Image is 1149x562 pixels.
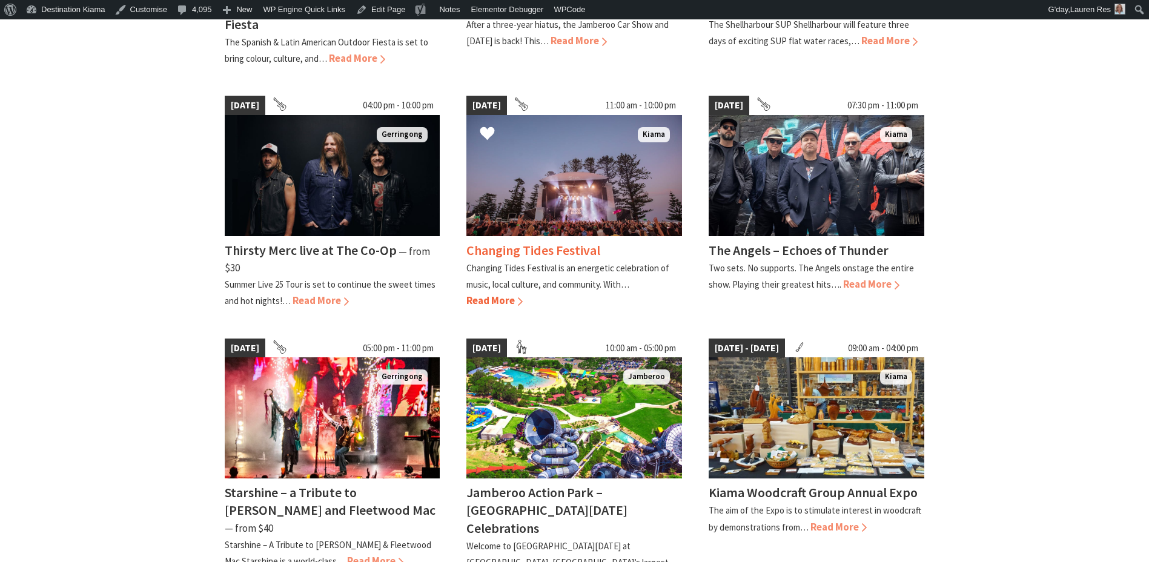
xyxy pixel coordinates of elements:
[880,369,912,385] span: Kiama
[225,339,265,358] span: [DATE]
[357,96,440,115] span: 04:00 pm - 10:00 pm
[225,115,440,236] img: Band photo
[638,127,670,142] span: Kiama
[842,339,924,358] span: 09:00 am - 04:00 pm
[880,127,912,142] span: Kiama
[1070,5,1111,14] span: Lauren Res
[225,357,440,478] img: Starshine
[709,19,909,47] p: The Shellharbour SUP Shellharbour will feature three days of exciting SUP flat water races,…
[600,96,682,115] span: 11:00 am - 10:00 pm
[623,369,670,385] span: Jamberoo
[709,357,924,478] img: Kiama Woodcraft Group Display
[225,96,265,115] span: [DATE]
[709,96,924,309] a: [DATE] 07:30 pm - 11:00 pm The Angels Kiama The Angels – Echoes of Thunder Two sets. No supports....
[1114,4,1125,15] img: Res-lauren-square-150x150.jpg
[709,115,924,236] img: The Angels
[466,262,669,290] p: Changing Tides Festival is an energetic celebration of music, local culture, and community. With…
[225,36,428,64] p: The Spanish & Latin American Outdoor Fiesta is set to bring colour, culture, and…
[709,339,785,358] span: [DATE] - [DATE]
[225,484,435,518] h4: Starshine – a Tribute to [PERSON_NAME] and Fleetwood Mac
[377,127,428,142] span: Gerringong
[225,279,435,306] p: Summer Live 25 Tour is set to continue the sweet times and hot nights!…
[843,277,899,291] span: Read More
[466,357,682,478] img: Jamberoo Action Park Kiama NSW
[466,339,507,358] span: [DATE]
[466,294,523,307] span: Read More
[466,484,627,536] h4: Jamberoo Action Park – [GEOGRAPHIC_DATA][DATE] Celebrations
[841,96,924,115] span: 07:30 pm - 11:00 pm
[600,339,682,358] span: 10:00 am - 05:00 pm
[357,339,440,358] span: 05:00 pm - 11:00 pm
[329,51,385,65] span: Read More
[225,242,397,259] h4: Thirsty Merc live at The Co-Op
[377,369,428,385] span: Gerringong
[466,115,682,236] img: Changing Tides Main Stage
[551,34,607,47] span: Read More
[709,242,889,259] h4: The Angels – Echoes of Thunder
[861,34,918,47] span: Read More
[810,520,867,534] span: Read More
[225,521,273,535] span: ⁠— from $40
[709,96,749,115] span: [DATE]
[468,114,507,155] button: Click to Favourite Changing Tides Festival
[466,242,600,259] h4: Changing Tides Festival
[466,19,669,47] p: After a three-year hiatus, the Jamberoo Car Show and [DATE] is back! This…
[466,96,507,115] span: [DATE]
[709,262,914,290] p: Two sets. No supports. The Angels onstage the entire show. Playing their greatest hits….
[225,96,440,309] a: [DATE] 04:00 pm - 10:00 pm Band photo Gerringong Thirsty Merc live at The Co-Op ⁠— from $30 Summe...
[709,484,918,501] h4: Kiama Woodcraft Group Annual Expo
[293,294,349,307] span: Read More
[466,96,682,309] a: [DATE] 11:00 am - 10:00 pm Changing Tides Main Stage Kiama Changing Tides Festival Changing Tides...
[709,504,921,532] p: The aim of the Expo is to stimulate interest in woodcraft by demonstrations from…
